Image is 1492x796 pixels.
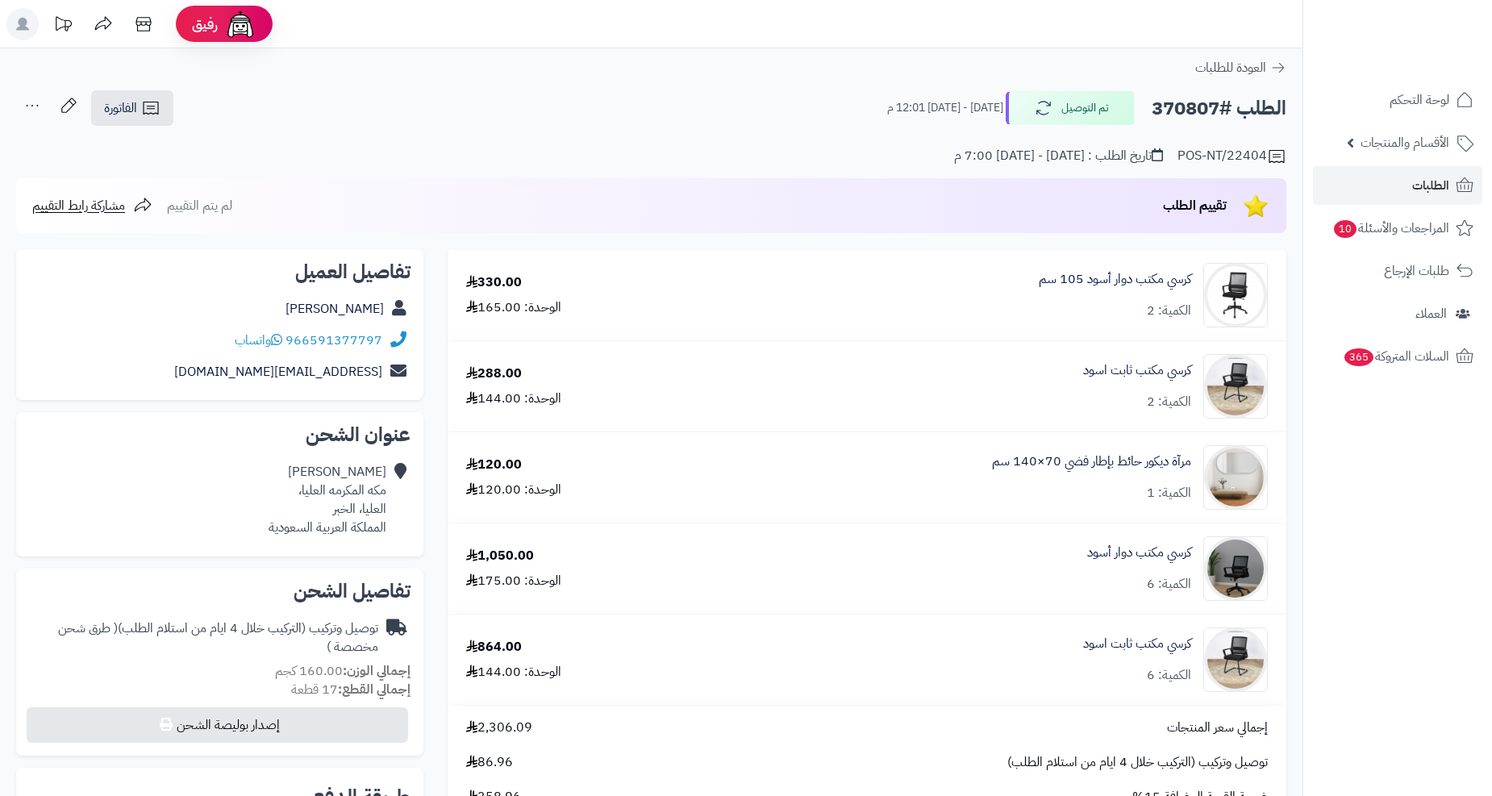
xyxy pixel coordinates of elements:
[1343,345,1449,368] span: السلات المتروكة
[275,661,411,681] small: 160.00 كجم
[1204,627,1267,692] img: 1746973940-2-90x90.jpg
[1332,217,1449,240] span: المراجعات والأسئلة
[466,456,522,474] div: 120.00
[29,262,411,281] h2: تفاصيل العميل
[1167,719,1268,737] span: إجمالي سعر المنتجات
[1204,263,1267,327] img: 1728834148-110102090195-90x90.jpg
[1083,635,1191,653] a: كرسي مكتب ثابت اسود
[466,365,522,383] div: 288.00
[285,299,384,319] a: [PERSON_NAME]
[1039,270,1191,289] a: كرسي مكتب دوار أسود 105 سم
[27,707,408,743] button: إصدار بوليصة الشحن
[1147,666,1191,685] div: الكمية: 6
[466,390,561,408] div: الوحدة: 144.00
[992,452,1191,471] a: مرآة ديكور حائط بإطار فضي 70×140 سم
[1195,58,1266,77] span: العودة للطلبات
[1152,92,1286,125] h2: الطلب #370807
[235,331,282,350] a: واتساب
[32,196,125,215] span: مشاركة رابط التقييم
[1204,354,1267,419] img: 1746973940-2-90x90.jpg
[1344,348,1373,366] span: 365
[1177,147,1286,166] div: POS-NT/22404
[466,663,561,681] div: الوحدة: 144.00
[1313,252,1482,290] a: طلبات الإرجاع
[1390,89,1449,111] span: لوحة التحكم
[167,196,232,215] span: لم يتم التقييم
[1313,294,1482,333] a: العملاء
[1361,131,1449,154] span: الأقسام والمنتجات
[285,331,382,350] a: 966591377797
[291,680,411,699] small: 17 قطعة
[1313,337,1482,376] a: السلات المتروكة365
[466,572,561,590] div: الوحدة: 175.00
[466,273,522,292] div: 330.00
[224,8,256,40] img: ai-face.png
[1006,91,1135,125] button: تم التوصيل
[43,8,83,44] a: تحديثات المنصة
[1163,196,1227,215] span: تقييم الطلب
[174,362,382,381] a: [EMAIL_ADDRESS][DOMAIN_NAME]
[29,619,378,656] div: توصيل وتركيب (التركيب خلال 4 ايام من استلام الطلب)
[32,196,152,215] a: مشاركة رابط التقييم
[466,481,561,499] div: الوحدة: 120.00
[466,753,513,772] span: 86.96
[1204,536,1267,601] img: 1753945823-1-90x90.jpg
[1147,484,1191,502] div: الكمية: 1
[343,661,411,681] strong: إجمالي الوزن:
[192,15,218,34] span: رفيق
[1384,260,1449,282] span: طلبات الإرجاع
[1412,174,1449,197] span: الطلبات
[1313,166,1482,205] a: الطلبات
[1313,81,1482,119] a: لوحة التحكم
[954,147,1163,165] div: تاريخ الطلب : [DATE] - [DATE] 7:00 م
[466,719,532,737] span: 2,306.09
[1083,361,1191,380] a: كرسي مكتب ثابت اسود
[1195,58,1286,77] a: العودة للطلبات
[1204,445,1267,510] img: 1753786058-1-90x90.jpg
[58,619,378,656] span: ( طرق شحن مخصصة )
[104,98,137,118] span: الفاتورة
[887,100,1003,116] small: [DATE] - [DATE] 12:01 م
[1415,302,1447,325] span: العملاء
[1147,575,1191,594] div: الكمية: 6
[466,298,561,317] div: الوحدة: 165.00
[1313,209,1482,248] a: المراجعات والأسئلة10
[29,581,411,601] h2: تفاصيل الشحن
[338,680,411,699] strong: إجمالي القطع:
[466,547,534,565] div: 1,050.00
[1147,302,1191,320] div: الكمية: 2
[1382,45,1477,79] img: logo-2.png
[269,463,386,536] div: [PERSON_NAME] مكه المكرمه العليا، العليا، الخبر المملكة العربية السعودية
[1334,220,1357,238] span: 10
[29,425,411,444] h2: عنوان الشحن
[466,638,522,656] div: 864.00
[91,90,173,126] a: الفاتورة
[1007,753,1268,772] span: توصيل وتركيب (التركيب خلال 4 ايام من استلام الطلب)
[1147,393,1191,411] div: الكمية: 2
[1087,544,1191,562] a: كرسي مكتب دوار أسود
